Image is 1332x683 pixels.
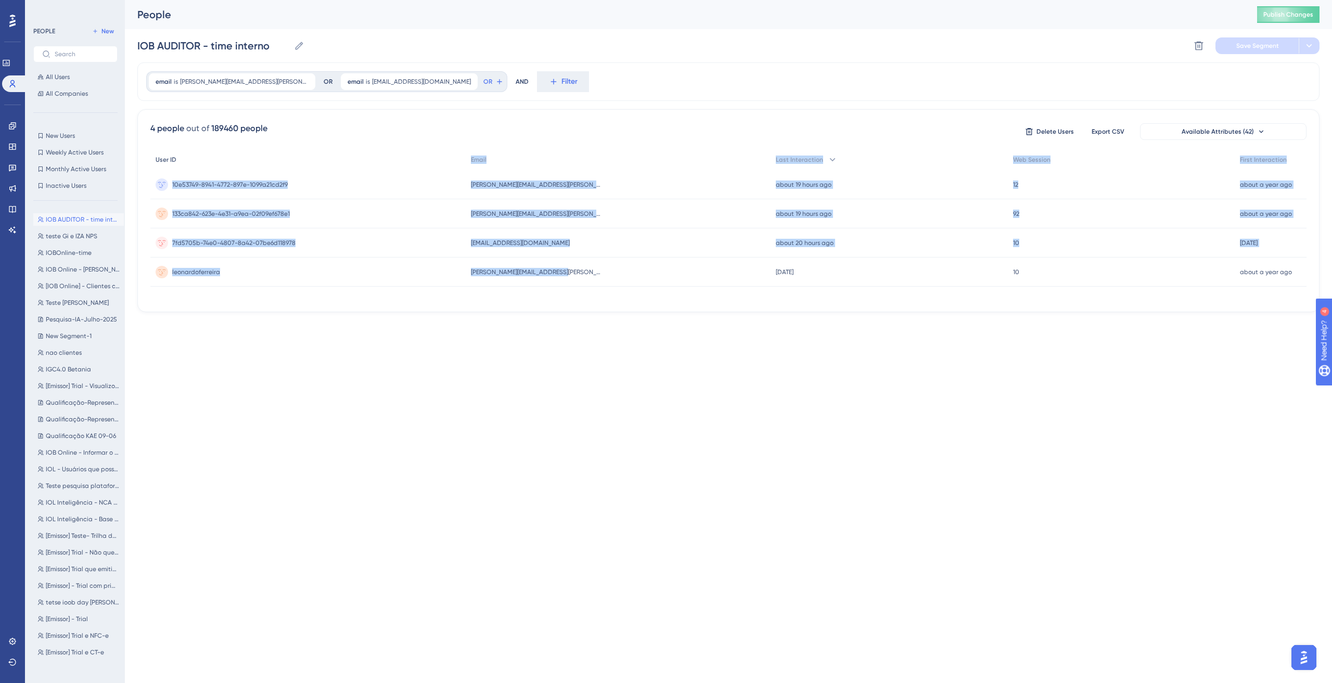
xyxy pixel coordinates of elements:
button: [Emissor] Trial - Visualizou algum Guide de Nota v2 [33,380,124,392]
span: [EMAIL_ADDRESS][DOMAIN_NAME] [372,78,471,86]
time: about 19 hours ago [776,210,831,217]
span: IOL - Usuários que possuem o Chat consultoria [46,465,120,473]
span: [Emissor] - Trial com primeira emissão [46,582,120,590]
span: [PERSON_NAME][EMAIL_ADDRESS][PERSON_NAME][DOMAIN_NAME] [180,78,309,86]
button: IOL Inteligência - NCA sem Base legada [33,496,124,509]
span: All Companies [46,89,88,98]
span: All Users [46,73,70,81]
button: [Emissor] - Trial com primeira emissão [33,579,124,592]
span: tetse ioob day [PERSON_NAME] [46,598,120,607]
button: All Companies [33,87,118,100]
span: Qualificação-Representantes-17-24 [46,398,120,407]
button: [Emissor] - Trial [33,613,124,625]
span: [Emissor] - Trial [46,615,88,623]
div: People [137,7,1231,22]
span: leonardoferreira [172,268,220,276]
button: IOB Online - [PERSON_NAME] [33,263,124,276]
button: Qualificação-Representantes-10-12 [33,413,124,426]
span: Weekly Active Users [46,148,104,157]
span: Available Attributes (42) [1182,127,1254,136]
span: Publish Changes [1263,10,1313,19]
span: nao clientes [46,349,82,357]
button: Teste pesquisa plataforma SPED [33,480,124,492]
span: [PERSON_NAME][EMAIL_ADDRESS][PERSON_NAME][DOMAIN_NAME] [471,268,601,276]
button: Qualificação KAE 09-06 [33,430,124,442]
span: [PERSON_NAME][EMAIL_ADDRESS][PERSON_NAME][DOMAIN_NAME] [471,181,601,189]
span: New Users [46,132,75,140]
span: [Emissor] Trial - Visualizou algum Guide de Nota v2 [46,382,120,390]
span: 7fd5705b-74e0-4807-8a42-07be6d118978 [172,239,296,247]
span: IOB Online - Informar o ADM sobre o controle de permissões [46,448,120,457]
button: All Users [33,71,118,83]
button: Pesquisa-IA-Julho-2025 [33,313,124,326]
button: IGC4.0 Betania [33,363,124,376]
time: about 20 hours ago [776,239,834,247]
span: [IOB Online] - Clientes com conta gratuita [46,282,120,290]
span: [Emissor] Teste- Trilha de usuários Trial - [PERSON_NAME] [46,532,120,540]
input: Search [55,50,109,58]
span: 10e53749-8941-4772-897e-1099a21cd2f9 [172,181,288,189]
button: [IOB Online] - Clientes com conta gratuita [33,280,124,292]
span: IOL Inteligência - Base sem NCA [46,515,120,523]
button: nao clientes [33,346,124,359]
span: User ID [156,156,176,164]
span: Web Session [1013,156,1051,164]
button: [Emissor] Trial que emitiu a primeira nota [33,563,124,575]
input: Segment Name [137,38,290,53]
span: [Emissor] Trial - Não quero ajuda [46,548,120,557]
button: Save Segment [1215,37,1299,54]
div: 4 people [150,122,184,135]
span: 133ca842-623e-4e31-a9ea-02f09ef678e1 [172,210,290,218]
span: IOBOnline-time [46,249,92,257]
button: Monthly Active Users [33,163,118,175]
div: 4 [72,5,75,14]
time: about 19 hours ago [776,181,831,188]
span: Qualificação-Representantes-10-12 [46,415,120,423]
span: IOL Inteligência - NCA sem Base legada [46,498,120,507]
span: Email [471,156,486,164]
button: teste Gi e IZA NPS [33,230,124,242]
span: Monthly Active Users [46,165,106,173]
span: Inactive Users [46,182,86,190]
span: 10 [1013,268,1019,276]
span: Export CSV [1092,127,1124,136]
span: [PERSON_NAME][EMAIL_ADDRESS][PERSON_NAME][DOMAIN_NAME] [471,210,601,218]
span: teste Gi e IZA NPS [46,232,97,240]
span: 12 [1013,181,1018,189]
span: First Interaction [1240,156,1287,164]
time: about a year ago [1240,268,1292,276]
time: about a year ago [1240,210,1292,217]
span: 92 [1013,210,1019,218]
span: IOB AUDITOR - time interno [46,215,120,224]
span: 10 [1013,239,1019,247]
span: IGC4.0 Betania [46,365,91,373]
span: Teste [PERSON_NAME] [46,299,109,307]
span: [Emissor] Trial e CT-e [46,648,104,656]
button: Qualificação-Representantes-17-24 [33,396,124,409]
span: OR [483,78,492,86]
button: Export CSV [1082,123,1134,140]
span: Save Segment [1236,42,1279,50]
span: Pesquisa-IA-Julho-2025 [46,315,117,324]
button: [Emissor] Trial - Não quero ajuda [33,546,124,559]
span: [Emissor] Trial que emitiu a primeira nota [46,565,120,573]
time: about a year ago [1240,181,1292,188]
span: Teste pesquisa plataforma SPED [46,482,120,490]
button: [Emissor] Teste- Trilha de usuários Trial - [PERSON_NAME] [33,530,124,542]
span: email [348,78,364,86]
button: IOL - Usuários que possuem o Chat consultoria [33,463,124,475]
div: out of [186,122,209,135]
time: [DATE] [1240,239,1258,247]
span: [EMAIL_ADDRESS][DOMAIN_NAME] [471,239,570,247]
span: is [366,78,370,86]
button: tetse ioob day [PERSON_NAME] [33,596,124,609]
button: Weekly Active Users [33,146,118,159]
iframe: UserGuiding AI Assistant Launcher [1288,642,1320,673]
time: [DATE] [776,268,793,276]
button: Publish Changes [1257,6,1320,23]
span: Qualificação KAE 09-06 [46,432,116,440]
span: Filter [561,75,578,88]
button: IOBOnline-time [33,247,124,259]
